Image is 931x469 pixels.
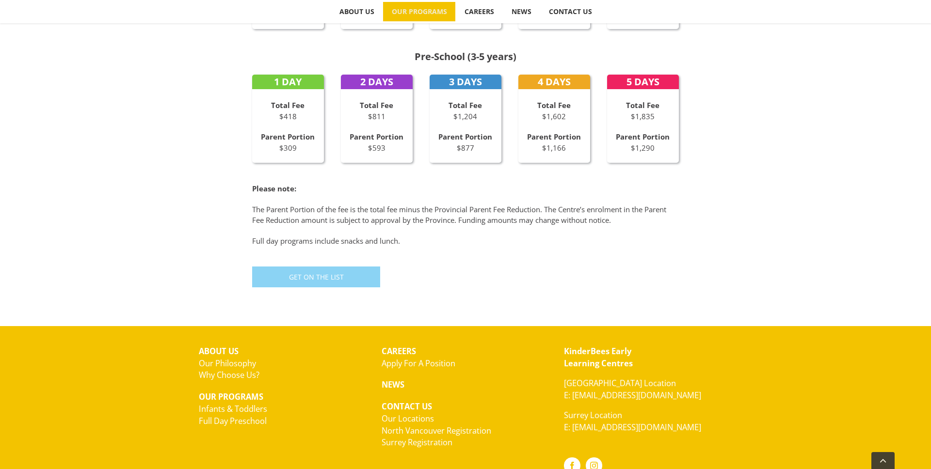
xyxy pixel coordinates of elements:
strong: CAREERS [382,345,416,357]
strong: Parent Portion [261,132,315,141]
p: $877 [430,131,501,153]
a: OUR PROGRAMS [383,2,455,21]
strong: CONTACT US [382,401,432,412]
strong: Total Fee [271,100,305,110]
strong: Total Fee [626,100,659,110]
strong: OUR PROGRAMS [199,391,263,402]
a: Apply For A Position [382,358,455,369]
strong: Parent Portion [616,132,670,141]
strong: 3 DAYS [449,75,482,88]
strong: Parent Portion [438,132,492,141]
a: Our Locations [382,413,434,424]
a: North Vancouver Registration [382,425,491,436]
p: $309 [252,131,324,153]
p: $1,835 [607,100,679,122]
p: $1,602 [518,100,590,122]
span: NEWS [512,8,531,15]
strong: Total Fee [360,100,393,110]
strong: Total Fee [449,100,482,110]
p: $811 [341,100,413,122]
span: CONTACT US [549,8,592,15]
strong: 5 DAYS [626,75,659,88]
p: The Parent Portion of the fee is the total fee minus the Provincial Parent Fee Reduction. The Cen... [252,204,679,226]
strong: 4 DAYS [538,75,571,88]
p: Full day programs include snacks and lunch. [252,235,679,247]
a: Get On The List [252,266,380,287]
p: $1,290 [607,131,679,153]
a: Surrey Registration [382,437,452,448]
a: Full Day Preschool [199,415,267,426]
a: E: [EMAIL_ADDRESS][DOMAIN_NAME] [564,422,701,433]
strong: Parent Portion [350,132,403,141]
span: CAREERS [465,8,494,15]
a: NEWS [503,2,540,21]
span: ABOUT US [339,8,374,15]
a: Infants & Toddlers [199,403,267,414]
strong: ABOUT US [199,345,239,357]
p: [GEOGRAPHIC_DATA] Location [564,377,732,402]
p: $418 [252,100,324,122]
strong: Pre-School (3-5 years) [415,50,516,63]
a: Our Philosophy [199,358,256,369]
span: OUR PROGRAMS [392,8,447,15]
a: Why Choose Us? [199,369,259,380]
a: KinderBees EarlyLearning Centres [564,345,633,369]
p: $1,204 [430,100,501,122]
strong: KinderBees Early Learning Centres [564,345,633,369]
a: CAREERS [456,2,502,21]
p: $593 [341,131,413,153]
strong: Total Fee [537,100,571,110]
a: ABOUT US [331,2,383,21]
strong: Parent Portion [527,132,581,141]
p: $1,166 [518,131,590,153]
strong: 1 DAY [274,75,302,88]
strong: 2 DAYS [360,75,393,88]
strong: NEWS [382,379,404,390]
strong: Please note: [252,184,296,193]
span: Get On The List [289,273,344,281]
a: CONTACT US [540,2,600,21]
a: E: [EMAIL_ADDRESS][DOMAIN_NAME] [564,390,701,401]
p: Surrey Location [564,409,732,434]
